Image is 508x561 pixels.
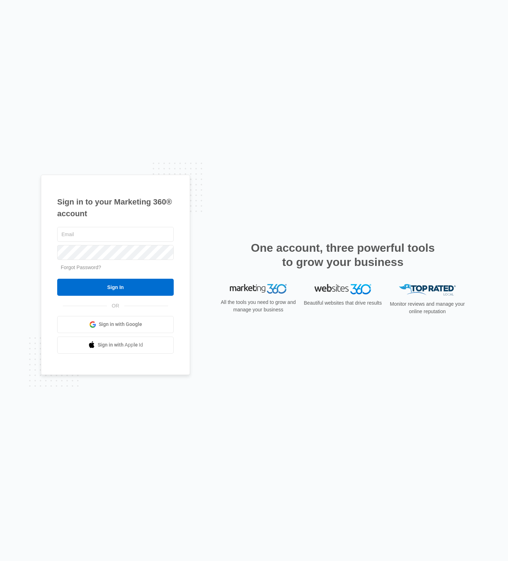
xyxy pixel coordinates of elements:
[57,227,174,242] input: Email
[98,341,143,349] span: Sign in with Apple Id
[57,316,174,333] a: Sign in with Google
[218,299,298,314] p: All the tools you need to grow and manage your business
[57,279,174,296] input: Sign In
[61,265,101,270] a: Forgot Password?
[107,302,124,310] span: OR
[57,337,174,354] a: Sign in with Apple Id
[314,284,371,294] img: Websites 360
[303,299,383,307] p: Beautiful websites that drive results
[57,196,174,219] h1: Sign in to your Marketing 360® account
[388,300,467,315] p: Monitor reviews and manage your online reputation
[399,284,456,296] img: Top Rated Local
[99,321,142,328] span: Sign in with Google
[249,241,437,269] h2: One account, three powerful tools to grow your business
[230,284,287,294] img: Marketing 360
